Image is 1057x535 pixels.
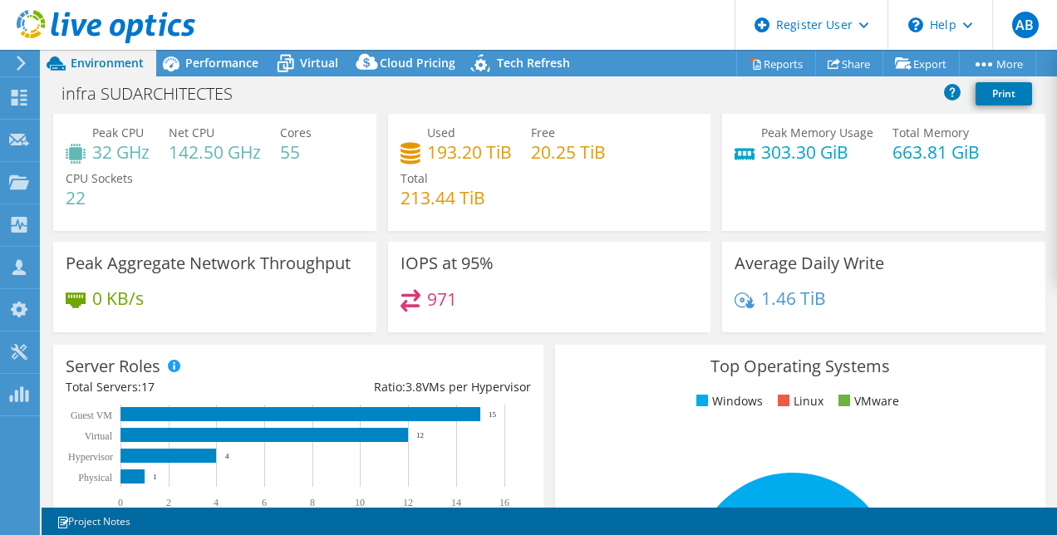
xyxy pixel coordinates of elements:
[118,497,123,508] text: 0
[298,378,531,396] div: Ratio: VMs per Hypervisor
[262,497,267,508] text: 6
[169,143,261,161] h4: 142.50 GHz
[153,473,157,481] text: 1
[68,451,113,463] text: Hypervisor
[692,392,763,410] li: Windows
[908,17,923,32] svg: \n
[169,125,214,140] span: Net CPU
[406,379,422,395] span: 3.8
[568,357,1033,375] h3: Top Operating Systems
[380,55,455,71] span: Cloud Pricing
[300,55,338,71] span: Virtual
[401,254,494,272] h3: IOPS at 95%
[66,189,133,207] h4: 22
[892,125,969,140] span: Total Memory
[499,497,509,508] text: 16
[403,497,413,508] text: 12
[976,82,1032,106] a: Print
[959,51,1036,76] a: More
[92,289,144,307] h4: 0 KB/s
[834,392,899,410] li: VMware
[225,452,229,460] text: 4
[882,51,960,76] a: Export
[54,85,258,103] h1: infra SUDARCHITECTES
[355,497,365,508] text: 10
[761,143,873,161] h4: 303.30 GiB
[401,189,485,207] h4: 213.44 TiB
[141,379,155,395] span: 17
[451,497,461,508] text: 14
[92,125,144,140] span: Peak CPU
[497,55,570,71] span: Tech Refresh
[214,497,219,508] text: 4
[531,125,555,140] span: Free
[310,497,315,508] text: 8
[71,55,144,71] span: Environment
[66,378,298,396] div: Total Servers:
[185,55,258,71] span: Performance
[892,143,980,161] h4: 663.81 GiB
[427,290,457,308] h4: 971
[66,254,351,272] h3: Peak Aggregate Network Throughput
[427,143,512,161] h4: 193.20 TiB
[280,143,312,161] h4: 55
[416,431,424,439] text: 12
[280,125,312,140] span: Cores
[66,357,160,375] h3: Server Roles
[401,170,428,186] span: Total
[761,289,826,307] h4: 1.46 TiB
[45,511,142,532] a: Project Notes
[78,472,112,483] text: Physical
[774,392,823,410] li: Linux
[761,125,873,140] span: Peak Memory Usage
[735,254,884,272] h3: Average Daily Write
[531,143,606,161] h4: 20.25 TiB
[92,143,150,161] h4: 32 GHz
[1012,12,1039,38] span: AB
[815,51,883,76] a: Share
[85,430,113,442] text: Virtual
[166,497,171,508] text: 2
[427,125,455,140] span: Used
[736,51,816,76] a: Reports
[66,170,133,186] span: CPU Sockets
[489,410,497,419] text: 15
[71,410,112,421] text: Guest VM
